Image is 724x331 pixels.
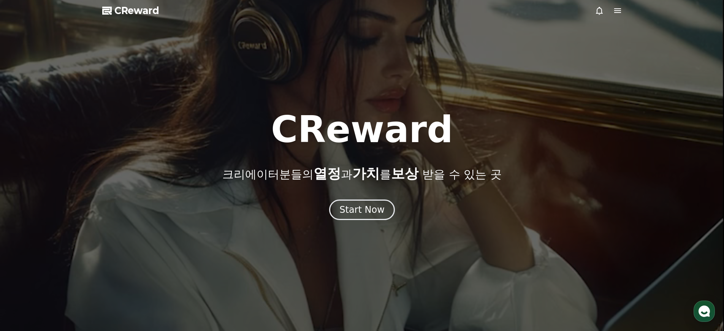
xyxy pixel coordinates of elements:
[271,111,453,148] h1: CReward
[329,207,395,214] a: Start Now
[352,166,380,181] span: 가치
[391,166,418,181] span: 보상
[102,5,159,17] a: CReward
[314,166,341,181] span: 열정
[222,166,501,181] p: 크리에이터분들의 과 를 받을 수 있는 곳
[329,200,395,220] button: Start Now
[114,5,159,17] span: CReward
[339,204,385,216] div: Start Now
